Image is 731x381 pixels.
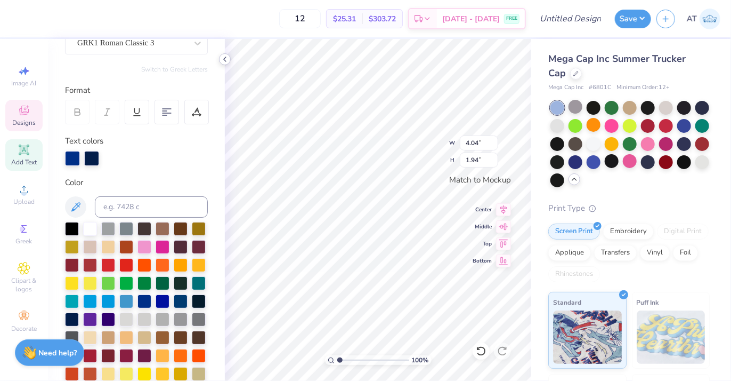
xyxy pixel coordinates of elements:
span: Decorate [11,324,37,333]
input: – – [279,9,321,28]
div: Rhinestones [548,266,600,282]
span: Greek [16,237,33,245]
img: Puff Ink [637,311,705,364]
strong: Need help? [39,348,77,358]
div: Foil [673,245,698,261]
span: Clipart & logos [5,276,43,293]
input: Untitled Design [531,8,610,29]
span: AT [687,13,697,25]
span: Add Text [11,158,37,166]
div: Color [65,177,208,189]
div: Transfers [594,245,637,261]
span: Mega Cap Inc [548,83,583,92]
span: 100 % [412,355,429,365]
span: Middle [473,223,492,231]
span: Designs [12,118,36,127]
div: Screen Print [548,224,600,240]
span: Standard [553,297,581,308]
div: Vinyl [640,245,670,261]
div: Applique [548,245,591,261]
span: Upload [13,197,35,206]
a: AT [687,9,720,29]
span: Center [473,206,492,213]
span: Mega Cap Inc Summer Trucker Cap [548,52,686,80]
span: $303.72 [369,13,396,25]
span: Minimum Order: 12 + [616,83,670,92]
div: Print Type [548,202,710,215]
span: FREE [506,15,517,22]
span: [DATE] - [DATE] [442,13,500,25]
span: Bottom [473,257,492,265]
div: Format [65,84,209,97]
img: Angie Trapanotto [700,9,720,29]
label: Text colors [65,135,103,147]
button: Save [615,10,651,28]
button: Switch to Greek Letters [141,65,208,74]
div: Embroidery [603,224,654,240]
span: Top [473,240,492,248]
div: Digital Print [657,224,709,240]
span: Puff Ink [637,297,659,308]
span: $25.31 [333,13,356,25]
input: e.g. 7428 c [95,196,208,218]
span: Image AI [12,79,37,88]
img: Standard [553,311,622,364]
span: # 6801C [589,83,611,92]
